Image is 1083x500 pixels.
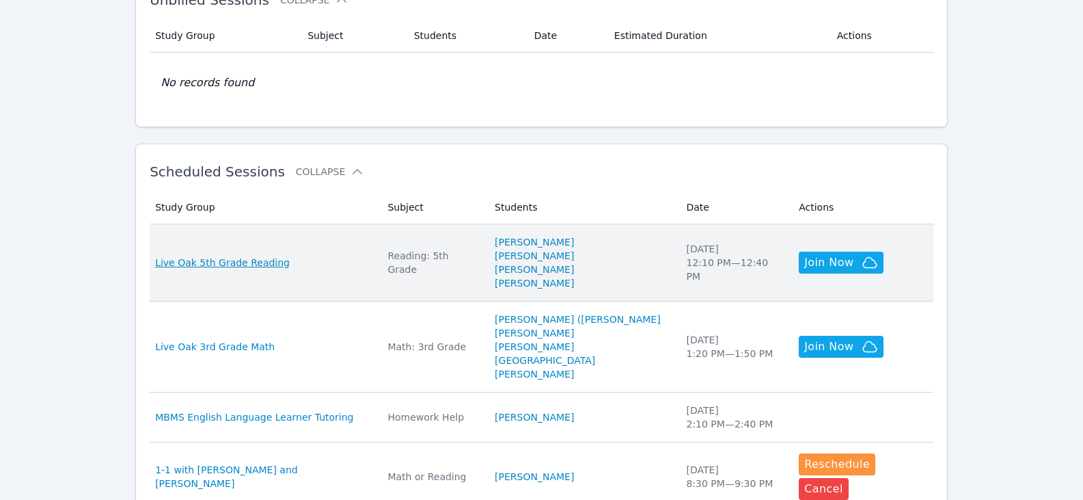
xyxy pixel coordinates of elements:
[495,367,574,381] a: [PERSON_NAME]
[495,340,670,367] a: [PERSON_NAME][GEOGRAPHIC_DATA]
[495,276,574,290] a: [PERSON_NAME]
[799,252,883,274] button: Join Now
[686,333,782,360] div: [DATE] 1:20 PM — 1:50 PM
[150,163,285,180] span: Scheduled Sessions
[387,410,478,424] div: Homework Help
[686,404,782,431] div: [DATE] 2:10 PM — 2:40 PM
[791,191,933,224] th: Actions
[799,336,883,358] button: Join Now
[804,254,853,271] span: Join Now
[495,249,574,263] a: [PERSON_NAME]
[155,463,371,490] a: 1-1 with [PERSON_NAME] and [PERSON_NAME]
[678,191,791,224] th: Date
[387,340,478,354] div: Math: 3rd Grade
[495,470,574,484] a: [PERSON_NAME]
[299,19,406,53] th: Subject
[686,242,782,283] div: [DATE] 12:10 PM — 12:40 PM
[686,463,782,490] div: [DATE] 8:30 PM — 9:30 PM
[150,302,933,393] tr: Live Oak 3rd Grade MathMath: 3rd Grade[PERSON_NAME] ([PERSON_NAME][PERSON_NAME][PERSON_NAME][GEOG...
[829,19,933,53] th: Actions
[155,410,353,424] a: MBMS English Language Learner Tutoring
[379,191,486,224] th: Subject
[150,19,299,53] th: Study Group
[155,256,290,269] a: Live Oak 5th Grade Reading
[495,313,661,326] a: [PERSON_NAME] ([PERSON_NAME]
[296,165,364,179] button: Collapse
[406,19,526,53] th: Students
[387,470,478,484] div: Math or Reading
[804,339,853,355] span: Join Now
[606,19,829,53] th: Estimated Duration
[150,224,933,302] tr: Live Oak 5th Grade ReadingReading: 5th Grade[PERSON_NAME][PERSON_NAME][PERSON_NAME][PERSON_NAME][...
[799,478,849,500] button: Cancel
[150,53,933,113] td: No records found
[387,249,478,276] div: Reading: 5th Grade
[150,393,933,443] tr: MBMS English Language Learner TutoringHomework Help[PERSON_NAME][DATE]2:10 PM—2:40 PM
[155,340,275,354] a: Live Oak 3rd Grade Math
[495,235,574,249] a: [PERSON_NAME]
[495,410,574,424] a: [PERSON_NAME]
[150,191,379,224] th: Study Group
[799,453,875,475] button: Reschedule
[495,263,574,276] a: [PERSON_NAME]
[495,326,574,340] a: [PERSON_NAME]
[486,191,678,224] th: Students
[526,19,606,53] th: Date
